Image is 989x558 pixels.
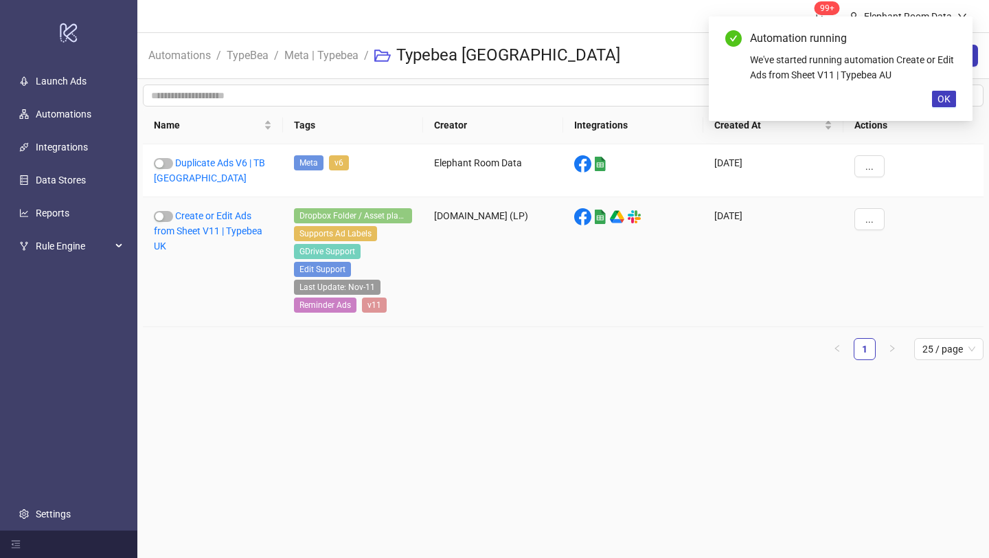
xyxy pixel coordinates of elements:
span: Name [154,118,261,133]
span: Dropbox Folder / Asset placement detection [294,208,412,223]
span: v6 [329,155,349,170]
span: Rule Engine [36,232,111,260]
a: Integrations [36,142,88,153]
li: Next Page [881,338,903,360]
span: v11 [362,298,387,313]
a: Reports [36,208,69,219]
a: Automations [36,109,91,120]
th: Name [143,107,283,144]
span: fork [19,241,29,251]
span: Edit Support [294,262,351,277]
div: [DATE] [703,144,843,197]
span: Supports Ad Labels [294,226,377,241]
span: user [849,12,859,21]
div: Automation running [750,30,956,47]
th: Creator [423,107,563,144]
span: OK [937,93,951,104]
button: ... [854,155,885,177]
div: Elephant Room Data [423,144,563,197]
span: left [833,344,841,353]
div: [DOMAIN_NAME] (LP) [423,197,563,327]
th: Created At [703,107,843,144]
span: ... [865,161,874,172]
span: Last Update: Nov-11 [294,280,380,295]
a: 1 [854,339,875,359]
span: right [888,344,896,353]
button: ... [854,208,885,230]
button: right [881,338,903,360]
span: ... [865,214,874,225]
div: We've started running automation Create or Edit Ads from Sheet V11 | Typebea AU [750,52,956,82]
a: Data Stores [36,175,86,186]
a: Meta | Typebea [282,47,361,62]
span: check-circle [725,30,742,47]
span: GDrive Support [294,244,361,259]
span: down [957,12,967,21]
div: Elephant Room Data [859,9,957,24]
sup: 1597 [815,1,840,15]
button: left [826,338,848,360]
a: Launch Ads [36,76,87,87]
li: 1 [854,338,876,360]
li: / [364,34,369,78]
span: folder-open [374,47,391,64]
span: Reminder Ads [294,298,356,313]
button: OK [932,91,956,107]
span: Meta [294,155,323,170]
div: Page Size [914,338,984,360]
a: Automations [146,47,214,62]
span: 25 / page [922,339,975,359]
th: Tags [283,107,423,144]
a: Create or Edit Ads from Sheet V11 | Typebea UK [154,210,262,252]
th: Integrations [563,107,703,144]
h3: Typebea [GEOGRAPHIC_DATA] [396,45,620,67]
li: Previous Page [826,338,848,360]
li: / [274,34,279,78]
a: TypeBea [224,47,271,62]
span: menu-fold [11,539,21,549]
div: [DATE] [703,197,843,327]
li: / [216,34,221,78]
a: Settings [36,509,71,520]
a: Duplicate Ads V6 | TB [GEOGRAPHIC_DATA] [154,157,265,183]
